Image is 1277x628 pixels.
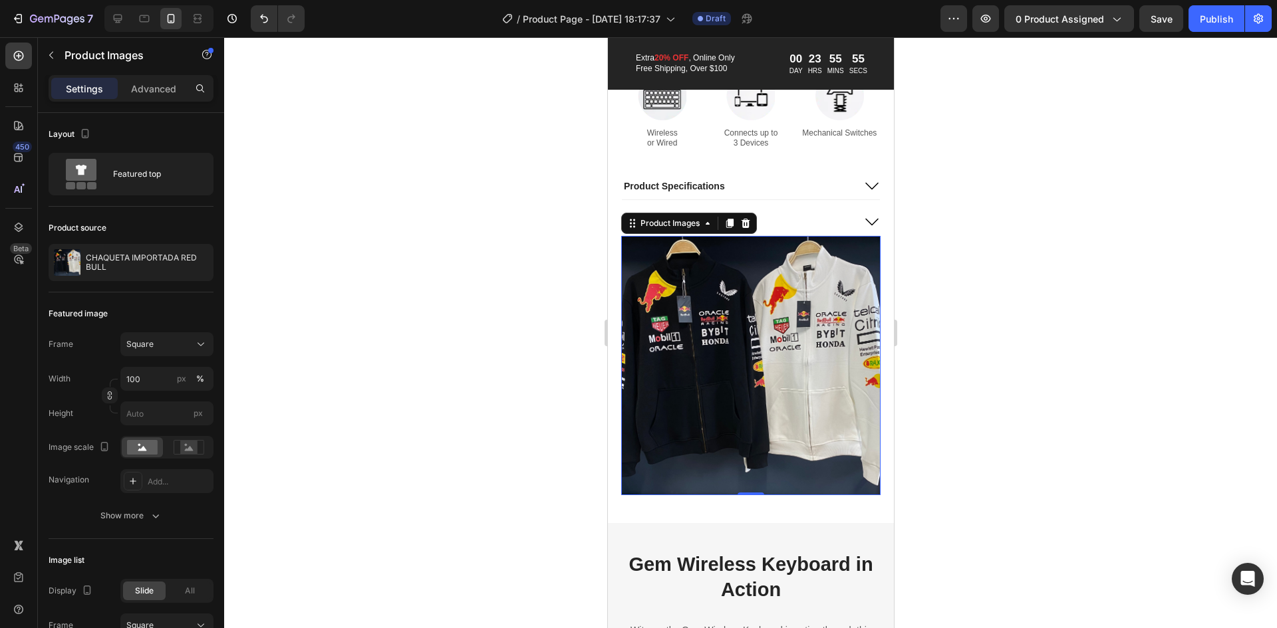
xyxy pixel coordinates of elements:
[49,504,213,528] button: Show more
[65,47,178,63] p: Product Images
[131,82,176,96] p: Advanced
[120,367,213,391] input: px%
[49,126,93,144] div: Layout
[706,13,726,25] span: Draft
[1016,12,1104,26] span: 0 product assigned
[251,5,305,32] div: Undo/Redo
[54,249,80,276] img: product feature img
[100,509,162,522] div: Show more
[49,407,73,419] label: Height
[1004,5,1134,32] button: 0 product assigned
[148,476,210,488] div: Add...
[49,439,112,457] div: Image scale
[174,371,190,387] button: %
[1139,5,1183,32] button: Save
[608,37,894,628] iframe: Design area
[113,159,194,189] div: Featured top
[126,338,154,350] span: Square
[517,12,520,26] span: /
[185,585,195,597] span: All
[10,243,32,254] div: Beta
[49,308,108,320] div: Featured image
[49,338,73,350] label: Frame
[192,371,208,387] button: px
[87,11,93,27] p: 7
[5,5,99,32] button: 7
[66,82,103,96] p: Settings
[1232,563,1264,595] div: Open Intercom Messenger
[1200,12,1233,26] div: Publish
[1189,5,1244,32] button: Publish
[86,253,208,272] p: CHAQUETA IMPORTADA RED BULL
[1151,13,1173,25] span: Save
[196,373,204,385] div: %
[120,401,213,425] input: px
[49,373,71,385] label: Width
[177,373,186,385] div: px
[49,474,89,486] div: Navigation
[49,554,84,566] div: Image list
[49,582,95,600] div: Display
[120,332,213,356] button: Square
[13,142,32,152] div: 450
[135,585,154,597] span: Slide
[49,222,106,234] div: Product source
[194,408,203,418] span: px
[523,12,660,26] span: Product Page - [DATE] 18:17:37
